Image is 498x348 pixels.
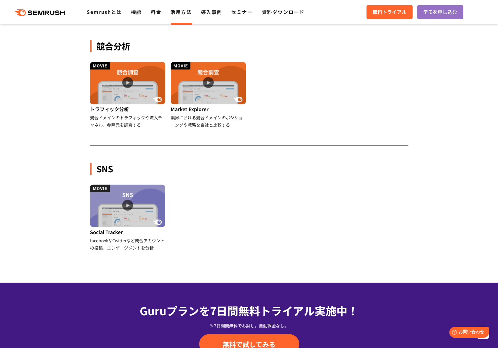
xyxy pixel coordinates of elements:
[373,8,406,16] span: 無料トライアル
[90,302,408,318] div: Guruプランを7日間
[90,104,166,114] div: トラフィック分析
[417,5,463,19] a: デモを申し込む
[366,5,413,19] a: 無料トライアル
[201,8,222,15] a: 導入事例
[238,302,358,318] span: 無料トライアル実施中！
[90,40,408,52] div: 競合分析
[231,8,252,15] a: セミナー
[151,8,161,15] a: 料金
[90,114,166,128] div: 競合ドメインのトラフィックや流入チャネル、参照元を調査する
[90,184,166,251] a: Social Tracker facebookやTwitterなど競合アカウントの投稿、エンゲージメントを分析
[90,227,166,237] div: Social Tracker
[170,8,192,15] a: 活用方法
[171,62,247,128] a: Market Explorer 業界における競合ドメインのポジショニングや戦略を自社と比較する
[171,114,247,128] div: 業界における競合ドメインのポジショニングや戦略を自社と比較する
[90,322,408,328] div: ※7日間間無料でお試し。自動課金なし。
[171,104,247,114] div: Market Explorer
[423,8,457,16] span: デモを申し込む
[131,8,142,15] a: 機能
[90,62,166,128] a: トラフィック分析 競合ドメインのトラフィックや流入チャネル、参照元を調査する
[87,8,122,15] a: Semrushとは
[444,324,491,341] iframe: Help widget launcher
[90,237,166,251] div: facebookやTwitterなど競合アカウントの投稿、エンゲージメントを分析
[262,8,304,15] a: 資料ダウンロード
[90,163,408,175] div: SNS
